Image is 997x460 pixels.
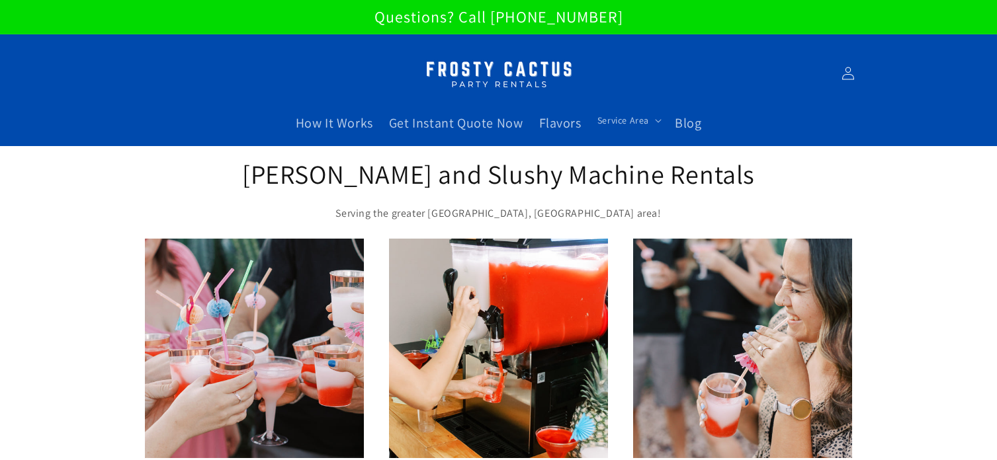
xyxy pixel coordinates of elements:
[288,106,381,139] a: How It Works
[241,204,757,223] p: Serving the greater [GEOGRAPHIC_DATA], [GEOGRAPHIC_DATA] area!
[667,106,709,139] a: Blog
[296,114,373,132] span: How It Works
[416,53,582,95] img: Margarita Machine Rental in Scottsdale, Phoenix, Tempe, Chandler, Gilbert, Mesa and Maricopa
[597,114,649,126] span: Service Area
[531,106,589,139] a: Flavors
[241,157,757,191] h2: [PERSON_NAME] and Slushy Machine Rentals
[381,106,531,139] a: Get Instant Quote Now
[389,114,523,132] span: Get Instant Quote Now
[539,114,582,132] span: Flavors
[675,114,701,132] span: Blog
[589,106,667,134] summary: Service Area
